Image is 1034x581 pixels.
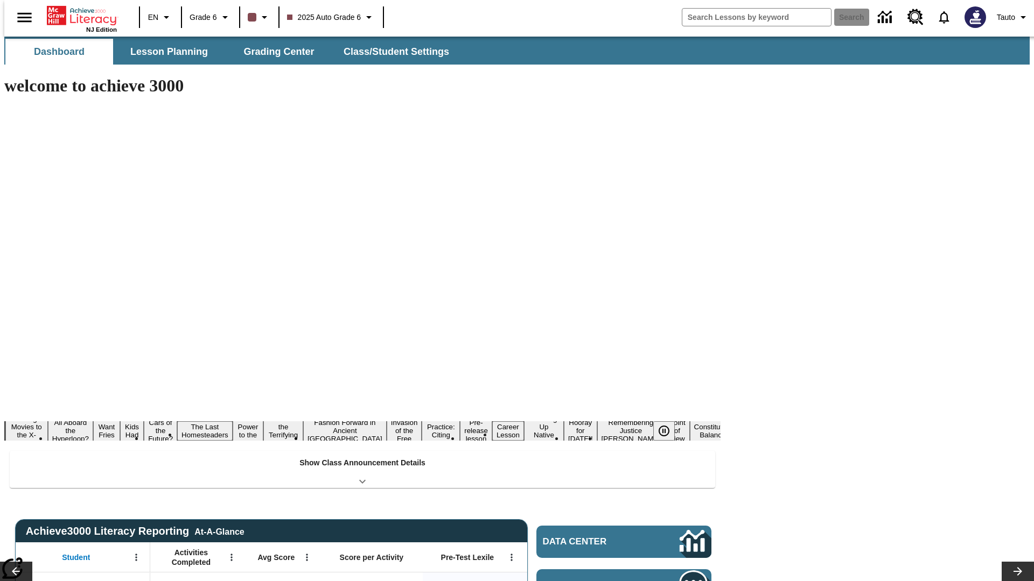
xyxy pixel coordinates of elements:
button: Slide 18 The Constitution's Balancing Act [690,413,742,449]
button: Slide 16 Remembering Justice O'Connor [597,417,665,444]
div: SubNavbar [4,37,1030,65]
span: NJ Edition [86,26,117,33]
button: Open Menu [223,549,240,565]
button: Slide 1 Taking Movies to the X-Dimension [5,413,48,449]
span: Score per Activity [340,552,404,562]
span: Student [62,552,90,562]
button: Pause [653,421,675,441]
span: Tauto [997,12,1015,23]
button: Slide 11 Mixed Practice: Citing Evidence [422,413,460,449]
div: At-A-Glance [194,525,244,537]
button: Open Menu [128,549,144,565]
button: Slide 3 Do You Want Fries With That? [93,405,120,457]
button: Lesson carousel, Next [1002,562,1034,581]
span: Achieve3000 Literacy Reporting [26,525,244,537]
a: Data Center [536,526,711,558]
span: 2025 Auto Grade 6 [287,12,361,23]
input: search field [682,9,831,26]
button: Select a new avatar [958,3,993,31]
button: Slide 5 Cars of the Future? [144,417,177,444]
h1: welcome to achieve 3000 [4,76,721,96]
button: Slide 6 The Last Homesteaders [177,421,233,441]
div: Show Class Announcement Details [10,451,715,488]
button: Slide 12 Pre-release lesson [460,417,492,444]
span: Activities Completed [156,548,227,567]
a: Notifications [930,3,958,31]
button: Slide 15 Hooray for Constitution Day! [564,417,597,444]
button: Profile/Settings [993,8,1034,27]
a: Home [47,5,117,26]
span: Grade 6 [190,12,217,23]
button: Open Menu [504,549,520,565]
button: Slide 9 Fashion Forward in Ancient Rome [303,417,387,444]
span: Pre-Test Lexile [441,552,494,562]
button: Slide 8 Attack of the Terrifying Tomatoes [263,413,303,449]
span: Data Center [543,536,644,547]
button: Slide 14 Cooking Up Native Traditions [524,413,564,449]
button: Grading Center [225,39,333,65]
button: Language: EN, Select a language [143,8,178,27]
button: Class: 2025 Auto Grade 6, Select your class [283,8,380,27]
img: Avatar [965,6,986,28]
a: Data Center [871,3,901,32]
button: Slide 13 Career Lesson [492,421,524,441]
div: Home [47,4,117,33]
button: Dashboard [5,39,113,65]
div: Pause [653,421,686,441]
button: Slide 4 Dirty Jobs Kids Had To Do [120,405,144,457]
div: SubNavbar [4,39,459,65]
button: Slide 10 The Invasion of the Free CD [387,409,422,452]
button: Class/Student Settings [335,39,458,65]
span: Avg Score [257,552,295,562]
button: Lesson Planning [115,39,223,65]
button: Open side menu [9,2,40,33]
button: Open Menu [299,549,315,565]
button: Grade: Grade 6, Select a grade [185,8,236,27]
button: Class color is dark brown. Change class color [243,8,275,27]
button: Slide 2 All Aboard the Hyperloop? [48,417,93,444]
a: Resource Center, Will open in new tab [901,3,930,32]
p: Show Class Announcement Details [299,457,425,469]
button: Slide 7 Solar Power to the People [233,413,264,449]
span: EN [148,12,158,23]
